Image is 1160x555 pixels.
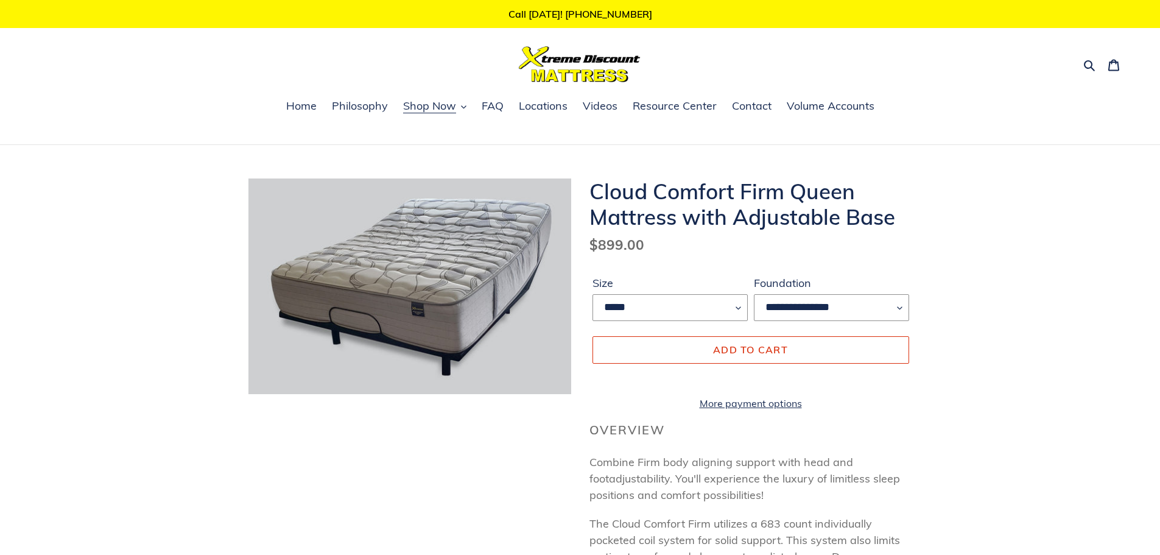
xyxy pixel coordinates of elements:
[589,454,912,503] p: adjustability. You'll experience the luxury of limitless sleep positions and comfort possibilities!
[592,336,909,363] button: Add to cart
[589,236,644,253] span: $899.00
[286,99,317,113] span: Home
[732,99,772,113] span: Contact
[781,97,881,116] a: Volume Accounts
[627,97,723,116] a: Resource Center
[482,99,504,113] span: FAQ
[577,97,624,116] a: Videos
[519,46,641,82] img: Xtreme Discount Mattress
[589,455,853,486] span: Combine Firm body aligning support with head and foot
[397,97,473,116] button: Shop Now
[513,97,574,116] a: Locations
[592,275,748,291] label: Size
[583,99,617,113] span: Videos
[633,99,717,113] span: Resource Center
[519,99,568,113] span: Locations
[726,97,778,116] a: Contact
[403,99,456,113] span: Shop Now
[280,97,323,116] a: Home
[787,99,874,113] span: Volume Accounts
[713,344,788,356] span: Add to cart
[589,179,912,230] h1: Cloud Comfort Firm Queen Mattress with Adjustable Base
[332,99,388,113] span: Philosophy
[754,275,909,291] label: Foundation
[476,97,510,116] a: FAQ
[326,97,394,116] a: Philosophy
[589,423,912,437] h2: Overview
[592,396,909,411] a: More payment options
